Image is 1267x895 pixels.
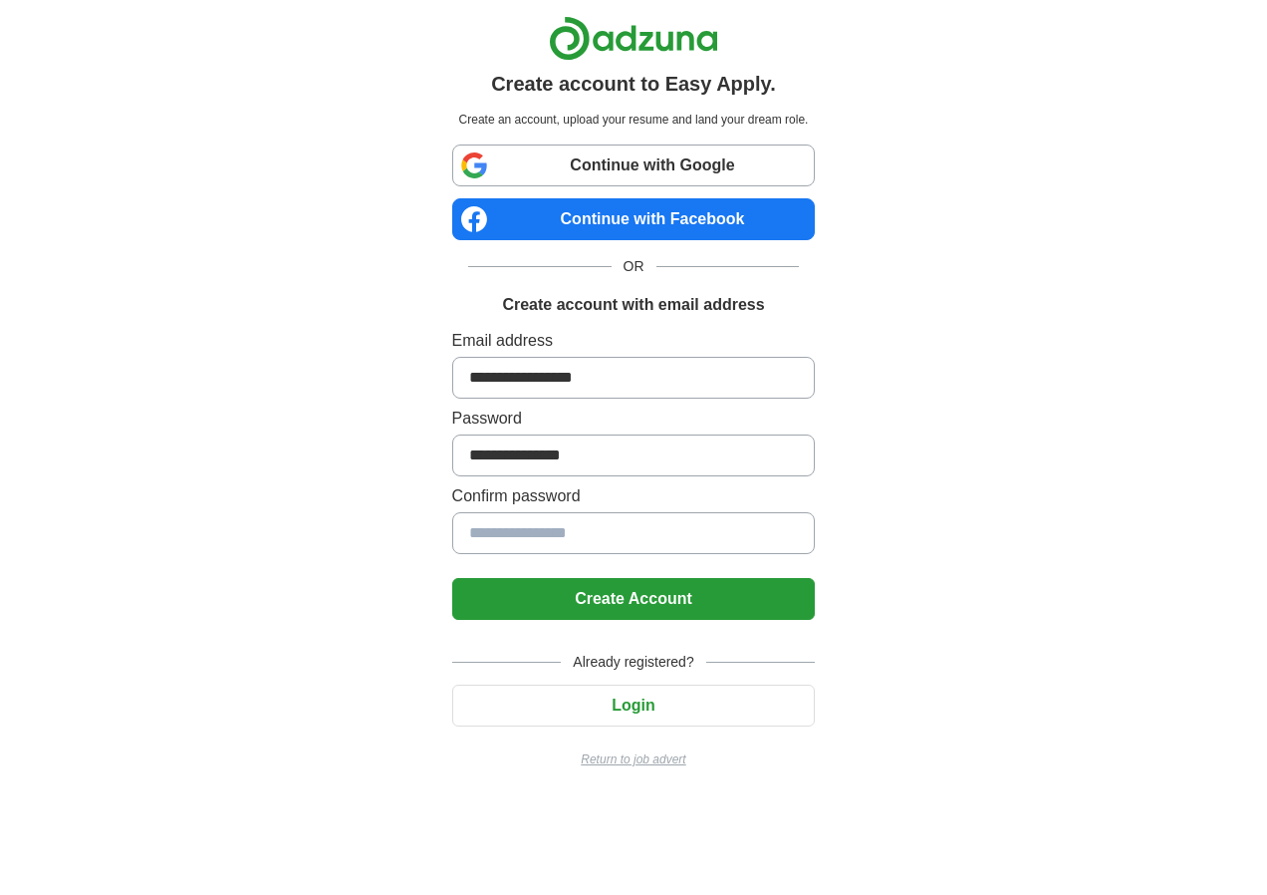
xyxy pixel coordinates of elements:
a: Login [452,697,816,714]
a: Continue with Facebook [452,198,816,240]
label: Password [452,407,816,431]
span: Already registered? [561,652,705,673]
button: Create Account [452,578,816,620]
button: Login [452,685,816,727]
h1: Create account to Easy Apply. [491,69,776,99]
span: OR [612,256,656,277]
img: Adzuna logo [549,16,718,61]
p: Create an account, upload your resume and land your dream role. [456,111,812,129]
label: Email address [452,329,816,353]
label: Confirm password [452,484,816,508]
a: Continue with Google [452,145,816,186]
h1: Create account with email address [502,293,764,317]
a: Return to job advert [452,750,816,768]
